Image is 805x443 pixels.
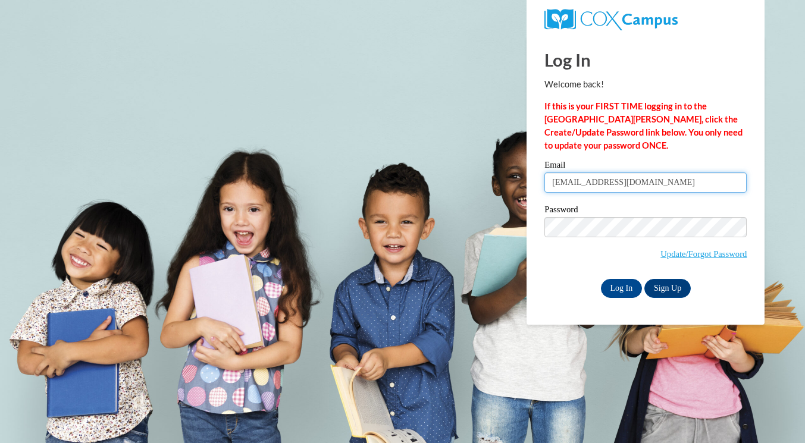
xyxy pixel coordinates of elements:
[544,205,747,217] label: Password
[644,279,691,298] a: Sign Up
[544,101,743,150] strong: If this is your FIRST TIME logging in to the [GEOGRAPHIC_DATA][PERSON_NAME], click the Create/Upd...
[660,249,747,259] a: Update/Forgot Password
[544,161,747,172] label: Email
[544,14,677,24] a: COX Campus
[544,9,677,30] img: COX Campus
[544,48,747,72] h1: Log In
[544,78,747,91] p: Welcome back!
[601,279,643,298] input: Log In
